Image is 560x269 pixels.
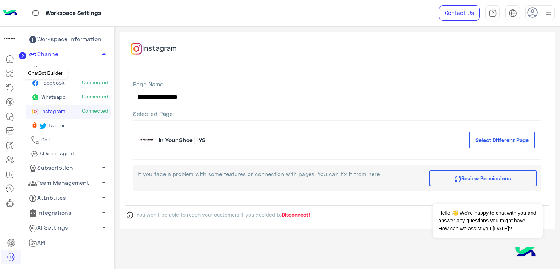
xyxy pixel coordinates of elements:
span: Hello!👋 We're happy to chat with you and answer any questions you might have. How can we assist y... [433,204,542,238]
a: FacebookConnected [26,76,111,90]
span: Facebook [40,79,65,86]
img: Logo [3,5,17,21]
img: tab [509,9,517,17]
span: arrow_drop_down [100,223,108,232]
p: Workspace Settings [46,8,101,18]
span: arrow_drop_up [100,50,108,58]
span: AI Voice Agent [38,150,74,156]
span: Instagram [40,108,65,114]
span: Connected [82,93,108,100]
a: Call [26,133,111,147]
span: arrow_drop_down [100,208,108,217]
span: API [28,238,46,247]
span: arrow_drop_down [100,178,108,187]
span: Disconnect! [282,211,310,218]
img: 923305001092802 [139,132,154,148]
a: AI Settings [26,221,111,235]
a: InstagramConnected [26,105,111,119]
p: If you face a problem with some features or connection with pages. You can fix it from here [137,170,426,186]
span: Connected [82,79,108,86]
img: tab [31,8,40,17]
img: 923305001092802 [3,32,16,45]
span: You won’t be able to reach your customers if you decided to [136,211,310,218]
a: Attributes [26,190,111,205]
img: profile [544,9,553,18]
a: WhatsappConnected [26,90,111,105]
a: Workspace Information [26,32,111,47]
span: Whatsapp [40,94,66,100]
a: WebChat [26,62,111,76]
button: Select Different Page [469,132,535,149]
a: Channel [26,47,111,62]
h4: In Your Shoe | IYS [159,136,206,143]
a: tab [485,5,500,21]
span: Connected [82,107,108,114]
label: Selected Page [133,110,541,117]
a: Integrations [26,206,111,221]
a: Contact Us [439,5,480,21]
label: Page Name [133,80,541,88]
span: Twitter [47,122,65,128]
img: hulul-logo.png [513,240,538,265]
a: Twitter [26,119,111,133]
a: Team Management [26,175,111,190]
span: Call [40,136,50,143]
span: arrow_drop_down [100,163,108,172]
div: ChatBot Builder [23,67,68,79]
a: AI Voice Agent [26,147,111,161]
button: Review Permissions [429,170,537,186]
h5: Instagram [131,43,177,55]
img: tab [489,9,497,17]
a: Subscription [26,160,111,175]
a: API [26,235,111,250]
span: arrow_drop_down [100,193,108,202]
